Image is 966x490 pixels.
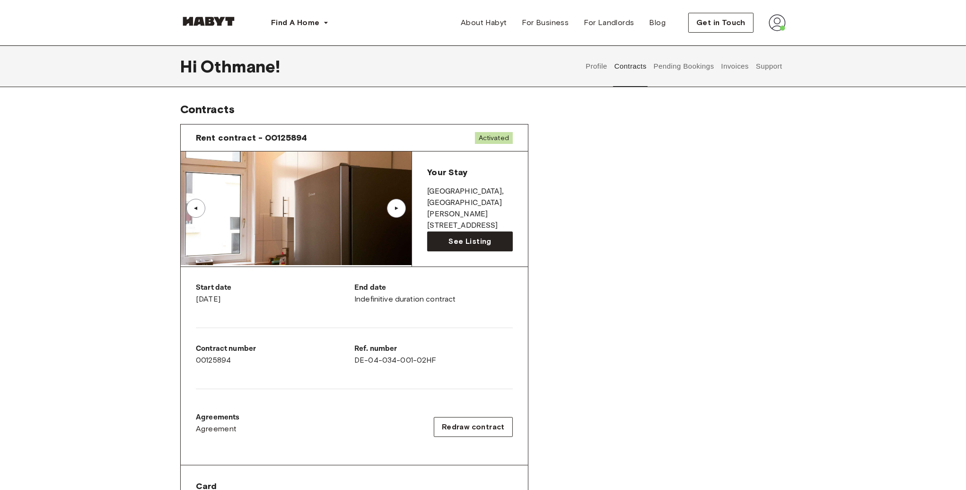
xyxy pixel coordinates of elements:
[271,17,319,28] span: Find A Home
[515,13,577,32] a: For Business
[196,423,237,435] span: Agreement
[196,423,240,435] a: Agreement
[522,17,569,28] span: For Business
[196,412,240,423] p: Agreements
[696,17,746,28] span: Get in Touch
[196,343,354,355] p: Contract number
[652,45,715,87] button: Pending Bookings
[613,45,648,87] button: Contracts
[475,132,513,144] span: Activated
[201,56,280,76] span: Othmane !
[196,343,354,366] div: 00125894
[642,13,674,32] a: Blog
[461,17,507,28] span: About Habyt
[427,186,513,209] p: [GEOGRAPHIC_DATA] , [GEOGRAPHIC_DATA]
[448,236,491,247] span: See Listing
[354,282,513,294] p: End date
[434,417,513,437] button: Redraw contract
[180,102,235,116] span: Contracts
[354,343,513,355] p: Ref. number
[427,232,513,251] a: See Listing
[180,17,237,26] img: Habyt
[191,205,201,211] div: ▲
[392,205,401,211] div: ▲
[442,421,505,433] span: Redraw contract
[354,282,513,305] div: Indefinitive duration contract
[354,343,513,366] div: DE-04-034-001-02HF
[196,282,354,294] p: Start date
[453,13,514,32] a: About Habyt
[181,151,412,265] img: Image of the room
[755,45,783,87] button: Support
[427,167,467,178] span: Your Stay
[196,132,307,143] span: Rent contract - 00125894
[263,13,336,32] button: Find A Home
[688,13,754,33] button: Get in Touch
[576,13,641,32] a: For Landlords
[180,56,201,76] span: Hi
[769,14,786,31] img: avatar
[650,17,666,28] span: Blog
[196,282,354,305] div: [DATE]
[427,209,513,232] p: [PERSON_NAME][STREET_ADDRESS]
[585,45,609,87] button: Profile
[584,17,634,28] span: For Landlords
[720,45,750,87] button: Invoices
[582,45,786,87] div: user profile tabs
